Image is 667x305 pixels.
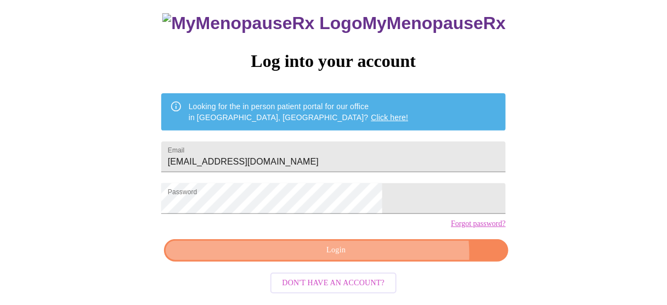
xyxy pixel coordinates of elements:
img: MyMenopauseRx Logo [162,13,362,33]
span: Login [177,244,496,257]
button: Login [164,239,508,262]
button: Don't have an account? [270,273,397,294]
div: Looking for the in person patient portal for our office in [GEOGRAPHIC_DATA], [GEOGRAPHIC_DATA]? [189,97,409,127]
h3: MyMenopauseRx [162,13,506,33]
a: Don't have an account? [268,278,400,287]
a: Click here! [371,113,409,122]
h3: Log into your account [161,51,506,71]
span: Don't have an account? [282,276,385,290]
a: Forgot password? [451,219,506,228]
